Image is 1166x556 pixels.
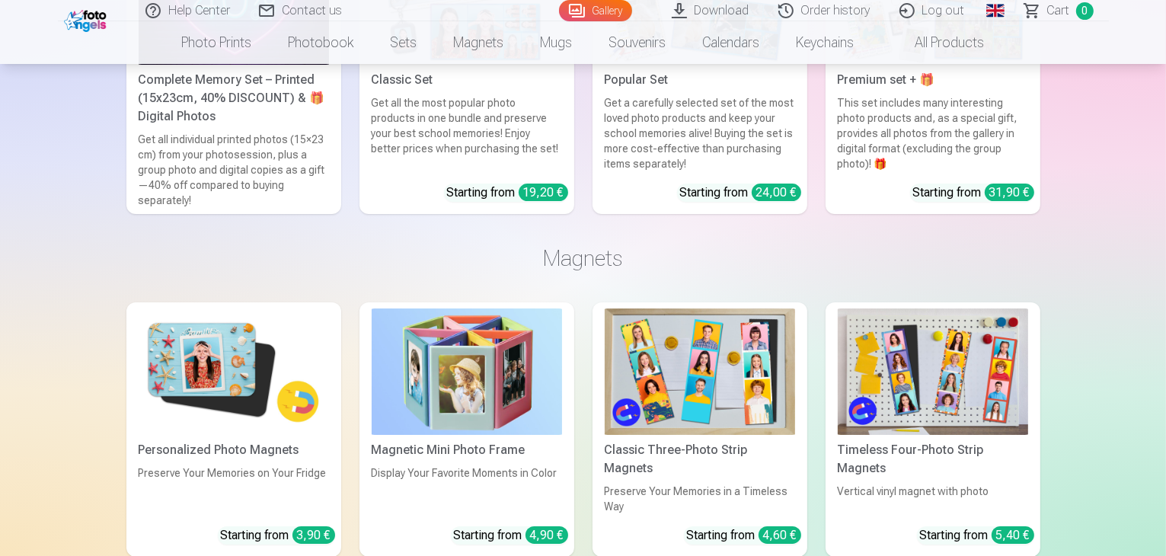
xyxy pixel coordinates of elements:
div: Premium set + 🎁 [832,71,1034,89]
div: 19,20 € [519,184,568,201]
div: Starting from [687,526,801,545]
a: All products [873,21,1003,64]
div: Personalized Photo Magnets [133,441,335,459]
div: Vertical vinyl magnet with photo [832,484,1034,514]
div: Starting from [447,184,568,202]
div: 24,00 € [752,184,801,201]
img: Timeless Four-Photo Strip Magnets [838,308,1028,436]
img: Magnetic Mini Photo Frame [372,308,562,436]
div: Starting from [454,526,568,545]
div: 31,90 € [985,184,1034,201]
a: Calendars [685,21,778,64]
div: Get a carefully selected set of the most loved photo products and keep your school memories alive... [599,95,801,171]
div: Preserve Your Memories on Your Fridge [133,465,335,514]
img: Classic Three-Photo Strip Magnets [605,308,795,436]
div: Magnetic Mini Photo Frame [366,441,568,459]
a: Keychains [778,21,873,64]
div: Classic Set [366,71,568,89]
img: /fa2 [64,6,110,32]
div: Complete Memory Set – Printed (15x23cm, 40% DISCOUNT) & 🎁 Digital Photos [133,71,335,126]
div: Preserve Your Memories in a Timeless Way [599,484,801,514]
div: This set includes many interesting photo products and, as a special gift, provides all photos fro... [832,95,1034,171]
a: Mugs [522,21,591,64]
img: Personalized Photo Magnets [139,308,329,436]
a: Sets [372,21,436,64]
a: Souvenirs [591,21,685,64]
div: Classic Three-Photo Strip Magnets [599,441,801,478]
div: Get all individual printed photos (15×23 cm) from your photosession, plus a group photo and digit... [133,132,335,208]
span: Сart [1047,2,1070,20]
div: Starting from [221,526,335,545]
h3: Magnets [139,244,1028,272]
a: Magnets [436,21,522,64]
div: Starting from [680,184,801,202]
div: 4,60 € [759,526,801,544]
div: Timeless Four-Photo Strip Magnets [832,441,1034,478]
div: Get all the most popular photo products in one bundle and preserve your best school memories! Enj... [366,95,568,171]
div: Display Your Favorite Moments in Color [366,465,568,514]
a: Photobook [270,21,372,64]
div: Starting from [913,184,1034,202]
a: Photo prints [164,21,270,64]
div: Popular Set [599,71,801,89]
div: 3,90 € [292,526,335,544]
div: Starting from [920,526,1034,545]
div: 4,90 € [525,526,568,544]
span: 0 [1076,2,1094,20]
div: 5,40 € [992,526,1034,544]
